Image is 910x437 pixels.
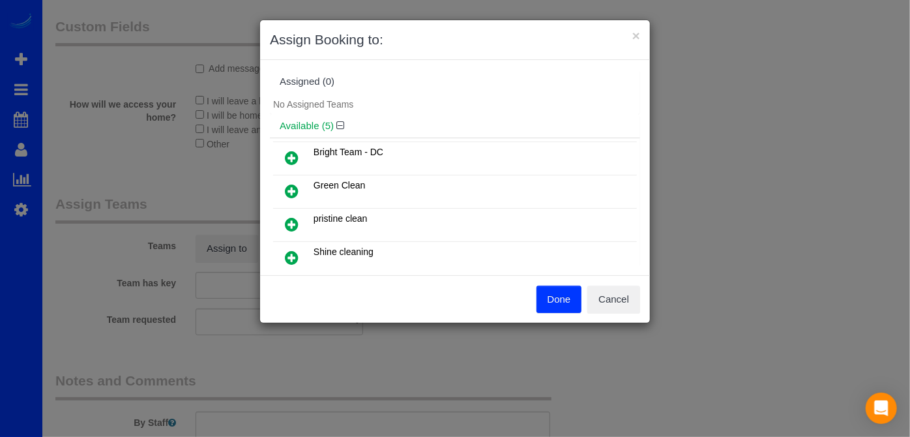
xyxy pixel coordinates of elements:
[280,121,630,132] h4: Available (5)
[270,30,640,50] h3: Assign Booking to:
[632,29,640,42] button: ×
[536,286,582,313] button: Done
[314,247,374,257] span: Shine cleaning
[280,76,630,87] div: Assigned (0)
[273,99,353,110] span: No Assigned Teams
[314,180,365,190] span: Green Clean
[314,213,368,224] span: pristine clean
[866,393,897,424] div: Open Intercom Messenger
[314,147,383,157] span: Bright Team - DC
[587,286,640,313] button: Cancel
